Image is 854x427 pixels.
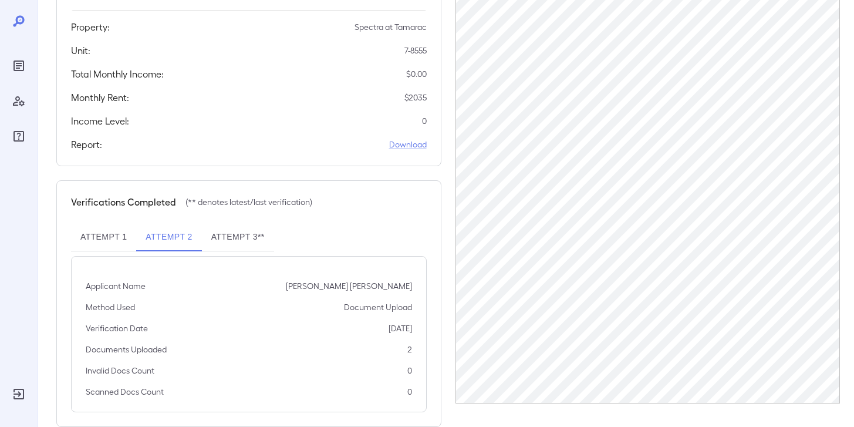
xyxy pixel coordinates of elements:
[71,114,129,128] h5: Income Level:
[136,223,201,251] button: Attempt 2
[86,365,154,376] p: Invalid Docs Count
[86,301,135,313] p: Method Used
[344,301,412,313] p: Document Upload
[71,195,176,209] h5: Verifications Completed
[86,344,167,355] p: Documents Uploaded
[9,385,28,404] div: Log Out
[389,139,427,150] a: Download
[71,20,110,34] h5: Property:
[202,223,274,251] button: Attempt 3**
[71,43,90,58] h5: Unit:
[9,56,28,75] div: Reports
[9,92,28,110] div: Manage Users
[86,386,164,398] p: Scanned Docs Count
[71,67,164,81] h5: Total Monthly Income:
[86,280,146,292] p: Applicant Name
[407,344,412,355] p: 2
[86,322,148,334] p: Verification Date
[71,137,102,152] h5: Report:
[9,127,28,146] div: FAQ
[406,68,427,80] p: $ 0.00
[422,115,427,127] p: 0
[407,386,412,398] p: 0
[185,196,312,208] p: (** denotes latest/last verification)
[71,90,129,105] h5: Monthly Rent:
[404,45,427,56] p: 7-8555
[71,223,136,251] button: Attempt 1
[286,280,412,292] p: [PERSON_NAME] [PERSON_NAME]
[389,322,412,334] p: [DATE]
[355,21,427,33] p: Spectra at Tamarac
[407,365,412,376] p: 0
[404,92,427,103] p: $ 2035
